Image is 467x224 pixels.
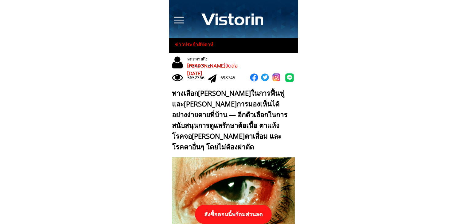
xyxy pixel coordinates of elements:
div: 698745 [220,74,241,81]
div: ทางเลือก[PERSON_NAME]ในการฟื้นฟูและ[PERSON_NAME]การมองเห็นได้อย่างง่ายดายที่บ้าน — อีกตัวเลือกในก... [172,88,292,153]
div: จดหมายถึงบรรณาธิการ [187,56,232,69]
div: 5652366 [187,74,208,81]
p: สั่งซื้อตอนนี้พร้อมส่วนลด [195,205,272,224]
h3: ข่าวประจำสัปดาห์ [175,41,219,49]
span: [PERSON_NAME]จัดส่ง [DATE] [187,62,238,78]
